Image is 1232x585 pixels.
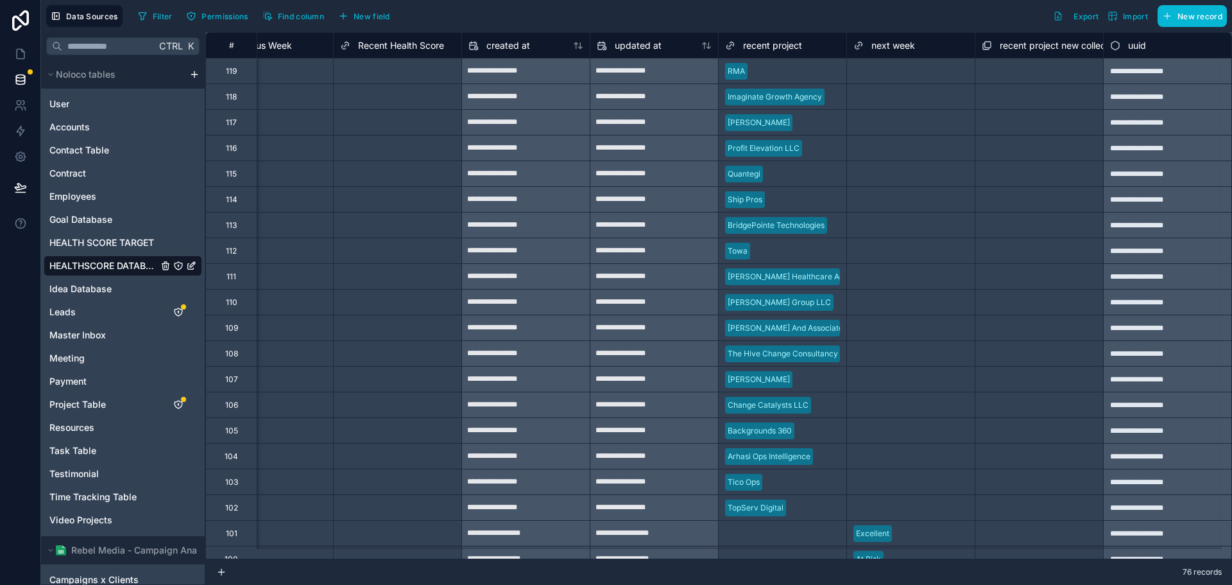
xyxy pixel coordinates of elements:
[1183,567,1222,577] span: 76 records
[728,322,847,334] div: [PERSON_NAME] And Associates
[153,12,173,21] span: Filter
[46,5,123,27] button: Data Sources
[871,39,915,52] span: next week
[226,195,237,205] div: 114
[182,6,252,26] button: Permissions
[728,297,831,308] div: [PERSON_NAME] Group LLC
[133,6,177,26] button: Filter
[728,65,745,77] div: RMA
[1177,12,1222,21] span: New record
[230,39,292,52] span: Previous Week
[728,348,851,360] div: The Hive Change Consultancy Ltd
[278,12,324,21] span: Find column
[225,477,238,487] div: 103
[1128,39,1146,52] span: uuid
[226,297,237,308] div: 110
[226,169,237,179] div: 115
[728,220,825,231] div: BridgePointe Technologies
[226,118,237,128] div: 117
[66,12,118,21] span: Data Sources
[728,425,792,437] div: Backgrounds 360
[1000,39,1121,52] span: recent project new collection
[486,39,530,52] span: created at
[225,374,238,385] div: 107
[728,168,760,180] div: Quantegi
[226,92,237,102] div: 118
[225,400,238,410] div: 106
[225,349,238,359] div: 108
[743,39,802,52] span: recent project
[1123,12,1148,21] span: Import
[226,246,237,256] div: 112
[225,451,238,462] div: 104
[226,528,237,539] div: 101
[1103,5,1152,27] button: Import
[728,245,748,257] div: Towa
[225,426,238,436] div: 105
[226,66,237,76] div: 119
[728,194,762,205] div: Ship Pros
[1048,5,1103,27] button: Export
[226,220,237,231] div: 113
[225,554,238,564] div: 100
[226,143,237,153] div: 116
[615,39,662,52] span: updated at
[182,6,257,26] a: Permissions
[728,451,810,462] div: Arhasi Ops Intelligence
[334,6,395,26] button: New field
[186,42,195,51] span: K
[1152,5,1227,27] a: New record
[728,502,783,514] div: TopServ Digital
[728,91,822,103] div: Imaginate Growth Agency
[728,143,800,154] div: Profit Elevation LLC
[201,12,248,21] span: Permissions
[1158,5,1227,27] button: New record
[728,374,790,385] div: [PERSON_NAME]
[1074,12,1099,21] span: Export
[258,6,329,26] button: Find column
[358,39,444,52] span: Recent Health Score
[728,399,809,411] div: Change Catalysts LLC
[225,323,238,333] div: 109
[728,271,866,283] div: [PERSON_NAME] Healthcare Advisors
[354,12,390,21] span: New field
[158,38,184,54] span: Ctrl
[856,528,889,539] div: Excellent
[856,554,881,565] div: At Risk
[227,272,236,282] div: 111
[216,40,247,50] div: #
[728,476,760,488] div: Tico Ops
[728,117,790,128] div: [PERSON_NAME]
[225,503,238,513] div: 102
